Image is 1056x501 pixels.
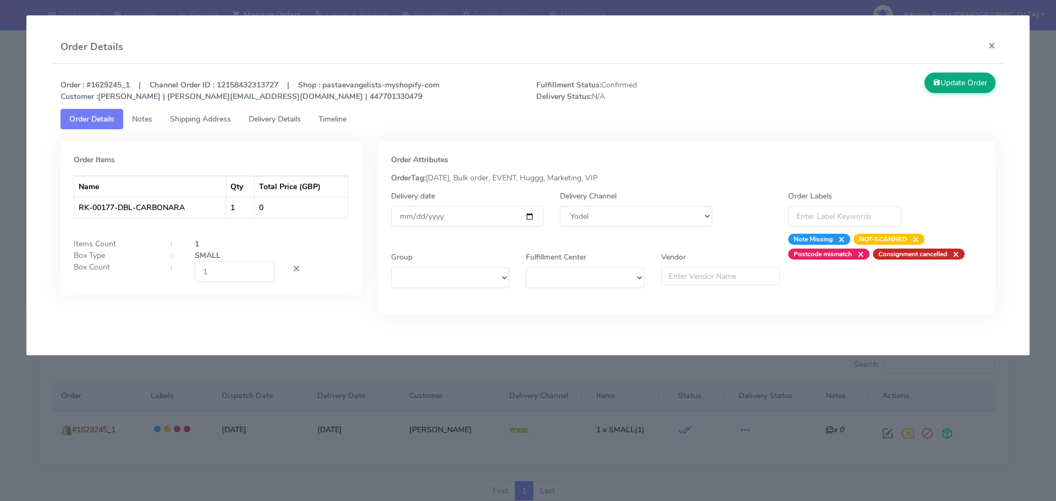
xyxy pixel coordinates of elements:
[65,238,162,250] div: Items Count
[69,114,114,124] span: Order Details
[391,173,426,183] strong: OrderTag:
[661,267,780,285] input: Enter Vendor Name
[852,249,864,260] span: ×
[788,190,832,202] label: Order Labels
[560,190,617,202] label: Delivery Channel
[132,114,152,124] span: Notes
[788,206,901,227] input: Enter Label Keywords
[195,261,275,282] input: Box Count
[528,79,766,102] span: Confirmed N/A
[794,250,852,258] strong: Postcode mismatch
[526,251,586,263] label: Fulfillment Center
[391,155,448,165] strong: Order Attributes
[74,155,115,165] strong: Order Items
[61,109,996,129] ul: Tabs
[162,250,186,261] div: :
[859,235,907,244] strong: NOT-SCANNED
[391,190,435,202] label: Delivery date
[61,80,439,102] strong: Order : #1629245_1 | Channel Order ID : 12158432313727 | Shop : pastaevangelists-myshopify-com [P...
[255,176,347,197] th: Total Price (GBP)
[61,91,98,102] strong: Customer :
[391,251,413,263] label: Group
[833,234,845,245] span: ×
[947,249,959,260] span: ×
[74,176,226,197] th: Name
[794,235,833,244] strong: Note Missing
[162,238,186,250] div: :
[536,91,592,102] strong: Delivery Status:
[74,197,226,218] td: RK-00177-DBL-CARBONARA
[980,31,1004,60] button: Close
[65,250,162,261] div: Box Type
[661,251,686,263] label: Vendor
[925,73,996,93] button: Update Order
[195,239,199,249] strong: 1
[226,197,255,218] td: 1
[878,250,947,258] strong: Consignment cancelled
[61,40,123,54] h4: Order Details
[536,80,601,90] strong: Fulfillment Status:
[249,114,301,124] span: Delivery Details
[226,176,255,197] th: Qty
[907,234,919,245] span: ×
[65,261,162,282] div: Box Count
[255,197,347,218] td: 0
[170,114,231,124] span: Shipping Address
[383,172,991,184] div: [DATE], Bulk order, EVENT, Huggg, Marketing, VIP
[318,114,346,124] span: Timeline
[162,261,186,282] div: :
[195,250,221,261] strong: SMALL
